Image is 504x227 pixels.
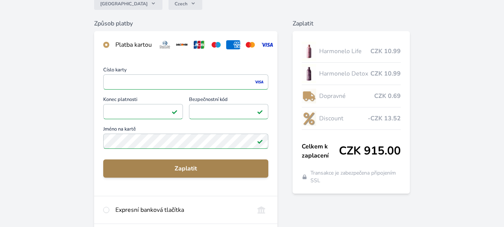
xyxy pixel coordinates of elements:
span: CZK 915.00 [339,144,401,158]
img: DETOX_se_stinem_x-lo.jpg [302,64,316,83]
span: -CZK 13.52 [368,114,401,123]
span: Číslo karty [103,68,268,74]
span: CZK 10.99 [370,69,401,78]
button: Zaplatit [103,159,268,178]
div: Expresní banková tlačítka [115,205,248,214]
img: discount-lo.png [302,109,316,128]
span: Discount [319,114,368,123]
span: [GEOGRAPHIC_DATA] [100,1,148,7]
img: Platné pole [257,138,263,144]
iframe: Iframe pro číslo karty [107,77,265,87]
iframe: Iframe pro datum vypršení platnosti [107,106,180,117]
img: Platné pole [257,109,263,115]
img: visa [254,79,264,85]
h6: Zaplatit [293,19,410,28]
img: diners.svg [158,40,172,49]
img: onlineBanking_CZ.svg [254,205,268,214]
iframe: Iframe pro bezpečnostní kód [192,106,265,117]
img: maestro.svg [209,40,223,49]
input: Jméno na kartěPlatné pole [103,134,268,149]
img: discover.svg [175,40,189,49]
img: amex.svg [226,40,240,49]
div: Platba kartou [115,40,152,49]
img: Platné pole [172,109,178,115]
img: CLEAN_LIFE_se_stinem_x-lo.jpg [302,42,316,61]
span: Transakce je zabezpečena připojením SSL [310,169,401,184]
span: Czech [175,1,187,7]
span: Dopravné [319,91,374,101]
span: Bezpečnostní kód [189,97,269,104]
img: visa.svg [260,40,274,49]
img: jcb.svg [192,40,206,49]
span: CZK 0.69 [374,91,401,101]
img: mc.svg [243,40,257,49]
img: delivery-lo.png [302,87,316,106]
span: Celkem k zaplacení [302,142,339,160]
span: Harmonelo Detox [319,69,370,78]
span: CZK 10.99 [370,47,401,56]
span: Harmonelo Life [319,47,370,56]
span: Zaplatit [109,164,262,173]
span: Konec platnosti [103,97,183,104]
span: Jméno na kartě [103,127,268,134]
h6: Způsob platby [94,19,277,28]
